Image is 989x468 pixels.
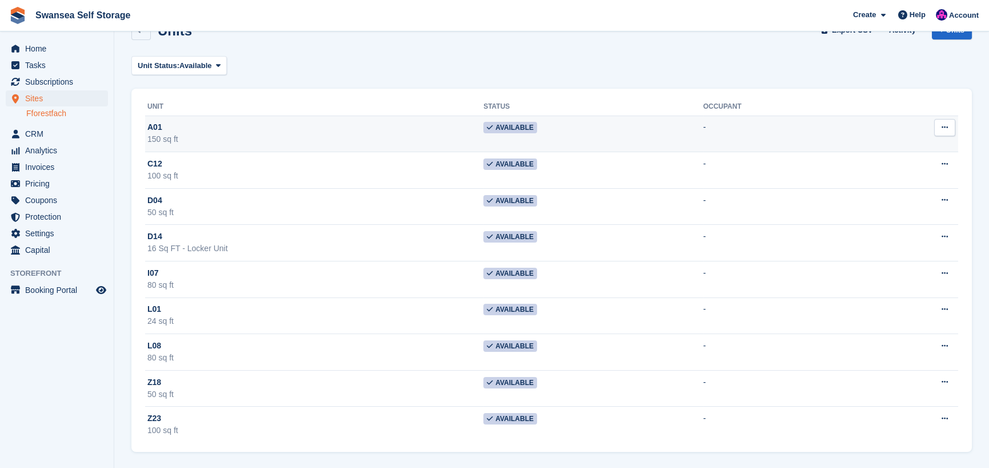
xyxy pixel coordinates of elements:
[147,315,483,327] div: 24 sq ft
[853,9,876,21] span: Create
[6,209,108,225] a: menu
[6,57,108,73] a: menu
[6,159,108,175] a: menu
[703,152,860,189] td: -
[179,60,212,72] span: Available
[147,340,161,352] span: L08
[6,225,108,241] a: menu
[147,158,162,170] span: C12
[25,176,94,192] span: Pricing
[25,225,94,241] span: Settings
[483,122,537,133] span: Available
[703,334,860,371] td: -
[483,340,537,352] span: Available
[6,90,108,106] a: menu
[31,6,135,25] a: Swansea Self Storage
[703,261,860,298] td: -
[483,304,537,315] span: Available
[147,133,483,145] div: 150 sq ft
[703,298,860,334] td: -
[25,282,94,298] span: Booking Portal
[6,192,108,208] a: menu
[26,108,108,119] a: Fforestfach
[94,283,108,297] a: Preview store
[10,268,114,279] span: Storefront
[483,98,703,116] th: Status
[703,188,860,225] td: -
[6,142,108,158] a: menu
[131,56,227,75] button: Unit Status: Available
[145,98,483,116] th: Unit
[25,142,94,158] span: Analytics
[703,225,860,261] td: -
[147,267,158,279] span: I07
[25,126,94,142] span: CRM
[483,268,537,279] span: Available
[25,90,94,106] span: Sites
[147,243,483,255] div: 16 Sq FT - Locker Unit
[9,7,26,24] img: stora-icon-8386f47178a22dfd0bd8f6a31ec36ba5ce8667c1dd55bd0f319d3a0aa187defe.svg
[25,242,94,258] span: Capital
[6,176,108,192] a: menu
[703,407,860,443] td: -
[147,376,161,388] span: Z18
[147,170,483,182] div: 100 sq ft
[138,60,179,72] span: Unit Status:
[147,303,161,315] span: L01
[483,158,537,170] span: Available
[6,74,108,90] a: menu
[147,207,483,219] div: 50 sq ft
[147,413,161,425] span: Z23
[949,10,979,21] span: Account
[483,377,537,388] span: Available
[147,352,483,364] div: 80 sq ft
[6,41,108,57] a: menu
[483,195,537,207] span: Available
[703,98,860,116] th: Occupant
[6,282,108,298] a: menu
[25,209,94,225] span: Protection
[483,231,537,243] span: Available
[936,9,947,21] img: Donna Davies
[703,370,860,407] td: -
[703,116,860,152] td: -
[25,57,94,73] span: Tasks
[147,195,162,207] span: D04
[25,41,94,57] span: Home
[25,159,94,175] span: Invoices
[483,413,537,425] span: Available
[25,192,94,208] span: Coupons
[147,425,483,437] div: 100 sq ft
[147,121,162,133] span: A01
[147,279,483,291] div: 80 sq ft
[147,231,162,243] span: D14
[910,9,926,21] span: Help
[6,126,108,142] a: menu
[147,388,483,400] div: 50 sq ft
[6,242,108,258] a: menu
[25,74,94,90] span: Subscriptions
